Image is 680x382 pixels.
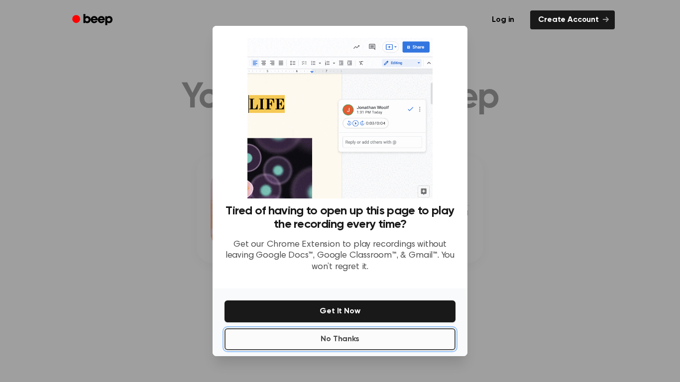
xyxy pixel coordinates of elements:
a: Create Account [530,10,615,29]
img: Beep extension in action [247,38,432,198]
a: Beep [65,10,121,30]
h3: Tired of having to open up this page to play the recording every time? [225,204,455,231]
a: Log in [482,8,524,31]
button: Get It Now [225,300,455,322]
button: No Thanks [225,328,455,350]
p: Get our Chrome Extension to play recordings without leaving Google Docs™, Google Classroom™, & Gm... [225,239,455,273]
